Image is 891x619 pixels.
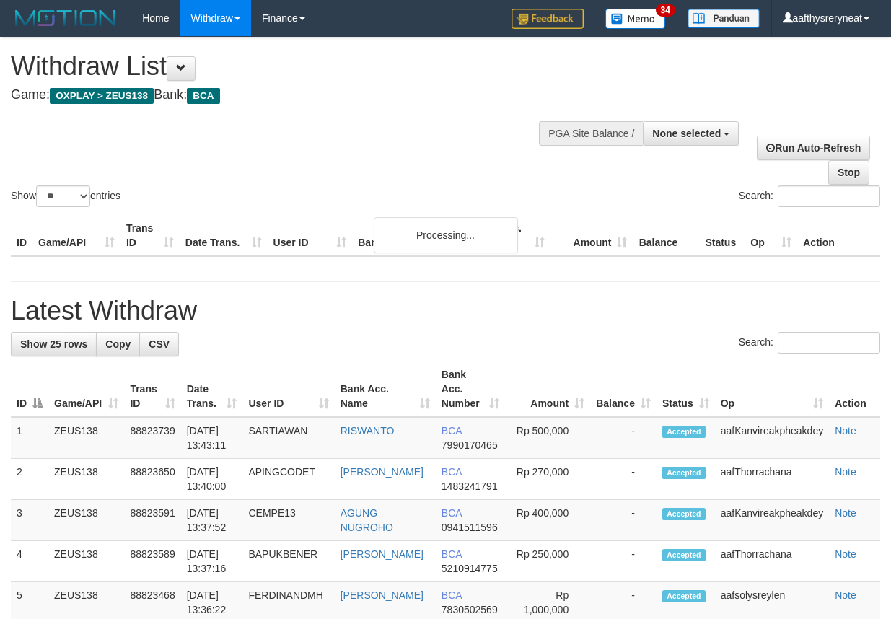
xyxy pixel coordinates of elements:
[124,500,180,541] td: 88823591
[688,9,760,28] img: panduan.png
[181,459,243,500] td: [DATE] 13:40:00
[442,507,462,519] span: BCA
[32,215,120,256] th: Game/API
[657,361,715,417] th: Status: activate to sort column ascending
[181,417,243,459] td: [DATE] 13:43:11
[124,541,180,582] td: 88823589
[149,338,170,350] span: CSV
[335,361,436,417] th: Bank Acc. Name: activate to sort column ascending
[828,160,869,185] a: Stop
[48,541,124,582] td: ZEUS138
[715,541,829,582] td: aafThorrachana
[341,589,423,601] a: [PERSON_NAME]
[242,541,334,582] td: BAPUKBENER
[590,500,657,541] td: -
[662,590,706,602] span: Accepted
[512,9,584,29] img: Feedback.jpg
[11,215,32,256] th: ID
[656,4,675,17] span: 34
[715,417,829,459] td: aafKanvireakpheakdey
[829,361,880,417] th: Action
[139,332,179,356] a: CSV
[442,480,498,492] span: Copy 1483241791 to clipboard
[468,215,550,256] th: Bank Acc. Number
[505,541,590,582] td: Rp 250,000
[590,417,657,459] td: -
[662,426,706,438] span: Accepted
[539,121,643,146] div: PGA Site Balance /
[242,459,334,500] td: APINGCODET
[590,361,657,417] th: Balance: activate to sort column ascending
[835,425,856,436] a: Note
[11,500,48,541] td: 3
[505,500,590,541] td: Rp 400,000
[442,439,498,451] span: Copy 7990170465 to clipboard
[797,215,880,256] th: Action
[442,466,462,478] span: BCA
[835,589,856,601] a: Note
[757,136,870,160] a: Run Auto-Refresh
[662,508,706,520] span: Accepted
[50,88,154,104] span: OXPLAY > ZEUS138
[715,459,829,500] td: aafThorrachana
[341,425,395,436] a: RISWANTO
[341,507,393,533] a: AGUNG NUGROHO
[48,459,124,500] td: ZEUS138
[778,332,880,354] input: Search:
[48,417,124,459] td: ZEUS138
[605,9,666,29] img: Button%20Memo.svg
[181,500,243,541] td: [DATE] 13:37:52
[442,604,498,615] span: Copy 7830502569 to clipboard
[124,361,180,417] th: Trans ID: activate to sort column ascending
[11,7,120,29] img: MOTION_logo.png
[242,500,334,541] td: CEMPE13
[11,417,48,459] td: 1
[341,466,423,478] a: [PERSON_NAME]
[835,548,856,560] a: Note
[699,215,745,256] th: Status
[374,217,518,253] div: Processing...
[341,548,423,560] a: [PERSON_NAME]
[442,548,462,560] span: BCA
[550,215,633,256] th: Amount
[242,361,334,417] th: User ID: activate to sort column ascending
[124,417,180,459] td: 88823739
[715,361,829,417] th: Op: activate to sort column ascending
[11,88,579,102] h4: Game: Bank:
[662,467,706,479] span: Accepted
[739,332,880,354] label: Search:
[505,417,590,459] td: Rp 500,000
[181,541,243,582] td: [DATE] 13:37:16
[835,466,856,478] a: Note
[590,541,657,582] td: -
[268,215,353,256] th: User ID
[715,500,829,541] td: aafKanvireakpheakdey
[11,459,48,500] td: 2
[505,459,590,500] td: Rp 270,000
[11,297,880,325] h1: Latest Withdraw
[36,185,90,207] select: Showentries
[11,361,48,417] th: ID: activate to sort column descending
[48,500,124,541] td: ZEUS138
[181,361,243,417] th: Date Trans.: activate to sort column ascending
[442,589,462,601] span: BCA
[442,522,498,533] span: Copy 0941511596 to clipboard
[352,215,467,256] th: Bank Acc. Name
[120,215,180,256] th: Trans ID
[124,459,180,500] td: 88823650
[11,52,579,81] h1: Withdraw List
[48,361,124,417] th: Game/API: activate to sort column ascending
[11,332,97,356] a: Show 25 rows
[739,185,880,207] label: Search:
[11,185,120,207] label: Show entries
[662,549,706,561] span: Accepted
[442,563,498,574] span: Copy 5210914775 to clipboard
[745,215,797,256] th: Op
[187,88,219,104] span: BCA
[652,128,721,139] span: None selected
[105,338,131,350] span: Copy
[11,541,48,582] td: 4
[96,332,140,356] a: Copy
[442,425,462,436] span: BCA
[505,361,590,417] th: Amount: activate to sort column ascending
